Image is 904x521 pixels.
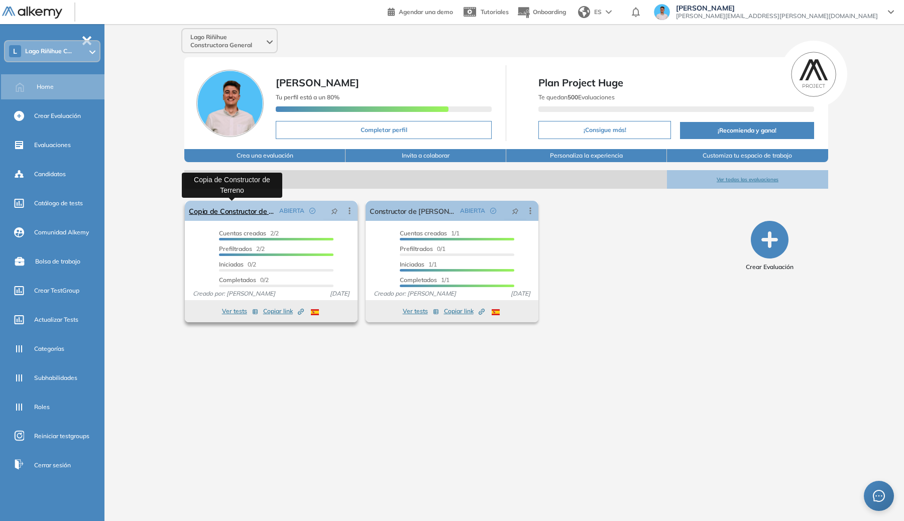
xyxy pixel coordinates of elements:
span: 0/2 [219,260,256,268]
span: Evaluaciones abiertas [184,170,667,189]
span: check-circle [490,208,496,214]
span: L [13,47,17,55]
span: [PERSON_NAME] [676,4,878,12]
span: 2/2 [219,245,265,252]
span: pushpin [331,207,338,215]
a: Constructor de [PERSON_NAME] [370,201,456,221]
span: [PERSON_NAME][EMAIL_ADDRESS][PERSON_NAME][DOMAIN_NAME] [676,12,878,20]
span: Tutoriales [481,8,509,16]
span: Tu perfil está a un 80% [276,93,340,101]
span: Reiniciar testgroups [34,432,89,441]
span: ABIERTA [279,206,304,215]
span: 0/2 [219,276,269,284]
a: Copia de Constructor de Terreno [189,201,275,221]
span: Completados [219,276,256,284]
button: pushpin [504,203,526,219]
span: message [872,489,885,502]
span: Creado por: [PERSON_NAME] [189,289,279,298]
button: Personaliza la experiencia [506,149,667,162]
span: Catálogo de tests [34,199,83,208]
button: ¡Consigue más! [538,121,670,139]
span: Bolsa de trabajo [35,257,80,266]
a: Agendar una demo [388,5,453,17]
span: Lago Riñihue Constructora General [190,33,265,49]
img: world [578,6,590,18]
span: Cuentas creadas [400,229,447,237]
button: Ver tests [403,305,439,317]
span: [DATE] [326,289,354,298]
span: Te quedan Evaluaciones [538,93,615,101]
span: Lago Riñihue C... [25,47,72,55]
button: Completar perfil [276,121,492,139]
div: Copia de Constructor de Terreno [182,173,282,198]
span: 1/1 [400,260,437,268]
img: ESP [311,309,319,315]
span: Copiar link [444,307,485,316]
button: Copiar link [263,305,304,317]
img: ESP [492,309,500,315]
img: Foto de perfil [196,70,264,137]
span: Crear Evaluación [746,263,794,272]
span: [DATE] [507,289,534,298]
span: Prefiltrados [400,245,433,252]
span: 0/1 [400,245,445,252]
span: Evaluaciones [34,141,71,150]
button: ¡Recomienda y gana! [680,122,814,139]
span: Onboarding [533,8,566,16]
span: Copiar link [263,307,304,316]
span: Actualizar Tests [34,315,78,324]
span: Iniciadas [400,260,424,268]
button: Copiar link [444,305,485,317]
span: Subhabilidades [34,373,77,382]
button: Crear Evaluación [746,221,794,272]
span: Categorías [34,344,64,353]
span: Prefiltrados [219,245,252,252]
span: check-circle [309,208,315,214]
span: Crear Evaluación [34,111,81,120]
img: arrow [606,10,612,14]
span: Iniciadas [219,260,244,268]
span: 1/1 [400,229,460,237]
span: Crear TestGroup [34,286,79,295]
span: ES [594,8,602,17]
button: Customiza tu espacio de trabajo [667,149,828,162]
span: Creado por: [PERSON_NAME] [370,289,460,298]
span: pushpin [512,207,519,215]
button: Onboarding [517,2,566,23]
span: Cuentas creadas [219,229,266,237]
span: Plan Project Huge [538,75,814,90]
span: Roles [34,403,50,412]
span: ABIERTA [460,206,485,215]
span: Cerrar sesión [34,461,71,470]
button: Ver tests [222,305,258,317]
span: 1/1 [400,276,449,284]
button: pushpin [323,203,346,219]
span: Home [37,82,54,91]
span: 2/2 [219,229,279,237]
span: Agendar una demo [399,8,453,16]
span: Completados [400,276,437,284]
span: Candidatos [34,170,66,179]
button: Crea una evaluación [184,149,345,162]
b: 500 [568,93,578,101]
span: [PERSON_NAME] [276,76,359,89]
span: Comunidad Alkemy [34,228,89,237]
button: Ver todas las evaluaciones [667,170,828,189]
img: Logo [2,7,62,19]
button: Invita a colaborar [346,149,506,162]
